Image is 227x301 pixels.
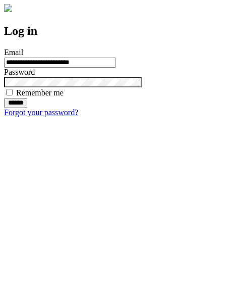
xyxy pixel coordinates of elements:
[4,108,78,117] a: Forgot your password?
[4,48,23,57] label: Email
[4,4,12,12] img: logo-4e3dc11c47720685a147b03b5a06dd966a58ff35d612b21f08c02c0306f2b779.png
[16,88,64,97] label: Remember me
[4,24,223,38] h2: Log in
[4,68,35,76] label: Password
